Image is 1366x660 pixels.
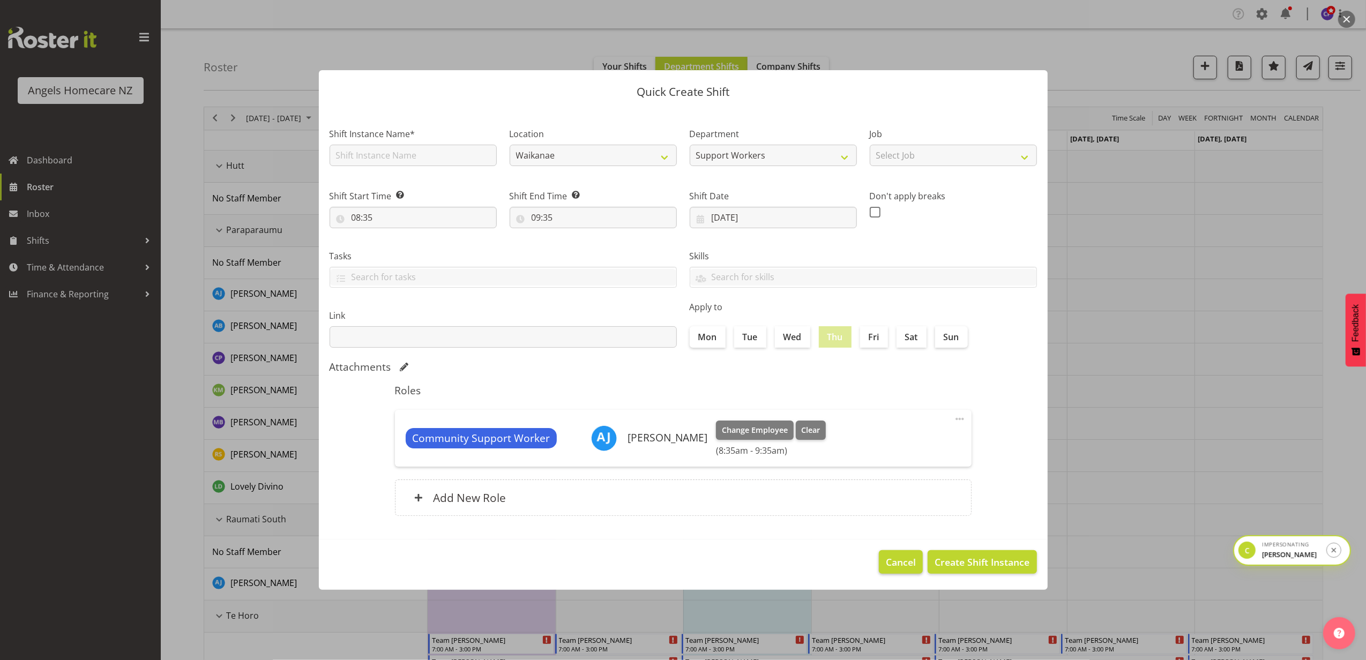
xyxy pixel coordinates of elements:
label: Wed [775,326,810,348]
input: Search for skills [690,269,1036,286]
span: Community Support Worker [412,431,550,446]
label: Sun [935,326,968,348]
span: Create Shift Instance [935,555,1029,569]
label: Location [510,127,677,140]
button: Cancel [879,550,923,574]
span: Clear [801,424,820,436]
label: Shift End Time [510,190,677,202]
h6: Add New Role [434,491,506,505]
label: Apply to [690,301,1037,313]
input: Click to select... [330,207,497,228]
img: amanda-jane-lavington11937.jpg [591,425,617,451]
p: Quick Create Shift [330,86,1037,97]
input: Click to select... [510,207,677,228]
label: Shift Start Time [330,190,497,202]
label: Skills [690,250,1037,262]
label: Shift Instance Name* [330,127,497,140]
span: Cancel [886,555,916,569]
button: Clear [796,421,826,440]
h6: (8:35am - 9:35am) [716,445,826,456]
h6: [PERSON_NAME] [628,432,707,444]
label: Don't apply breaks [870,190,1037,202]
label: Sat [897,326,927,348]
span: Feedback [1351,304,1361,342]
input: Search for tasks [330,269,676,286]
input: Shift Instance Name [330,145,497,166]
span: Change Employee [722,424,788,436]
label: Mon [690,326,726,348]
label: Thu [819,326,852,348]
label: Shift Date [690,190,857,202]
button: Change Employee [716,421,794,440]
label: Tasks [330,250,677,262]
label: Fri [860,326,888,348]
label: Department [690,127,857,140]
label: Tue [734,326,766,348]
label: Job [870,127,1037,140]
h5: Roles [395,384,972,397]
h5: Attachments [330,361,391,373]
button: Create Shift Instance [928,550,1036,574]
button: Feedback - Show survey [1346,294,1366,366]
button: Stop impersonation [1326,543,1341,558]
label: Link [330,309,677,322]
input: Click to select... [690,207,857,228]
img: help-xxl-2.png [1334,628,1345,639]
